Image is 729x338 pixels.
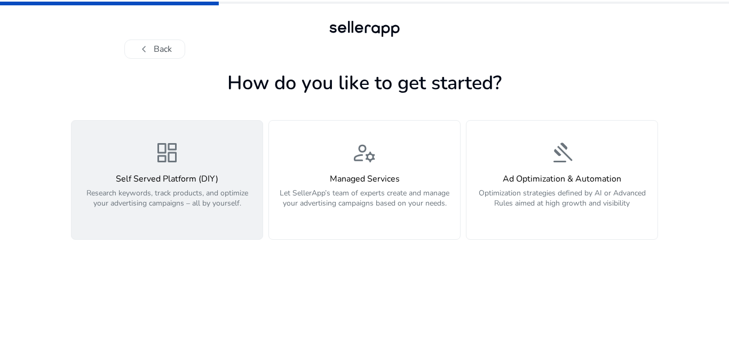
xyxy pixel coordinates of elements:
[154,140,180,166] span: dashboard
[275,174,454,184] h4: Managed Services
[466,120,658,240] button: gavelAd Optimization & AutomationOptimization strategies defined by AI or Advanced Rules aimed at...
[268,120,461,240] button: manage_accountsManaged ServicesLet SellerApp’s team of experts create and manage your advertising...
[473,174,651,184] h4: Ad Optimization & Automation
[473,188,651,220] p: Optimization strategies defined by AI or Advanced Rules aimed at high growth and visibility
[78,188,256,220] p: Research keywords, track products, and optimize your advertising campaigns – all by yourself.
[275,188,454,220] p: Let SellerApp’s team of experts create and manage your advertising campaigns based on your needs.
[124,40,185,59] button: chevron_leftBack
[138,43,150,56] span: chevron_left
[352,140,377,166] span: manage_accounts
[71,120,263,240] button: dashboardSelf Served Platform (DIY)Research keywords, track products, and optimize your advertisi...
[549,140,575,166] span: gavel
[78,174,256,184] h4: Self Served Platform (DIY)
[71,72,658,95] h1: How do you like to get started?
